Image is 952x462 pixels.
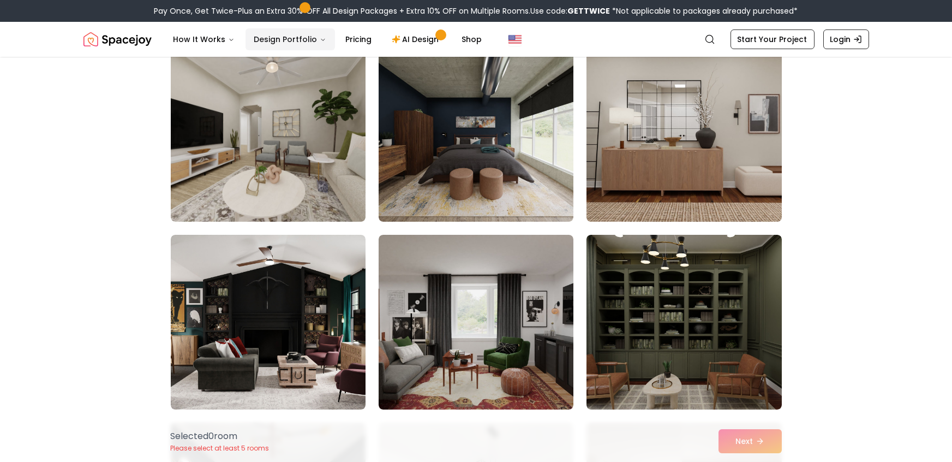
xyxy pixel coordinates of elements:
nav: Global [83,22,869,57]
a: AI Design [383,28,451,50]
img: Room room-6 [586,235,781,410]
span: Use code: [531,5,610,16]
button: How It Works [165,28,243,50]
a: Pricing [337,28,381,50]
img: Room room-2 [379,47,573,222]
img: Room room-3 [582,43,786,226]
a: Login [823,29,869,49]
p: Selected 0 room [171,430,270,443]
img: Room room-1 [171,47,366,222]
span: *Not applicable to packages already purchased* [610,5,798,16]
img: Room room-5 [379,235,573,410]
img: Spacejoy Logo [83,28,152,50]
img: United States [508,33,522,46]
a: Start Your Project [731,29,815,49]
p: Please select at least 5 rooms [171,444,270,453]
a: Spacejoy [83,28,152,50]
button: Design Portfolio [246,28,335,50]
div: Pay Once, Get Twice-Plus an Extra 30% OFF All Design Packages + Extra 10% OFF on Multiple Rooms. [154,5,798,16]
b: GETTWICE [568,5,610,16]
nav: Main [165,28,491,50]
img: Room room-4 [171,235,366,410]
a: Shop [453,28,491,50]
